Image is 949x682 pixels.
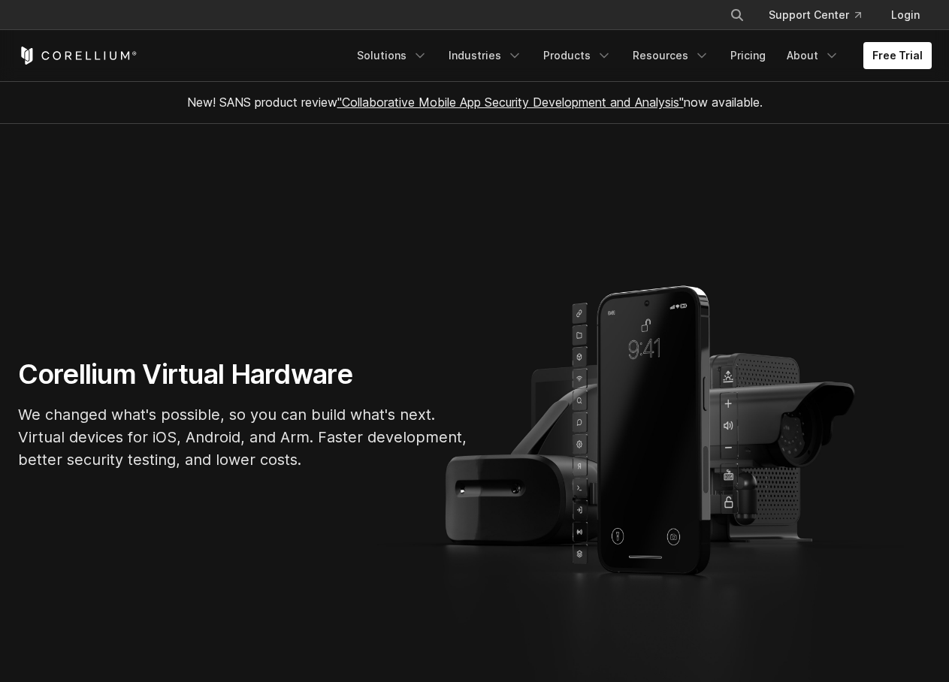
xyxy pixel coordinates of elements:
a: Free Trial [863,42,932,69]
p: We changed what's possible, so you can build what's next. Virtual devices for iOS, Android, and A... [18,403,469,471]
div: Navigation Menu [712,2,932,29]
span: New! SANS product review now available. [187,95,763,110]
a: "Collaborative Mobile App Security Development and Analysis" [337,95,684,110]
a: Support Center [757,2,873,29]
a: Corellium Home [18,47,138,65]
div: Navigation Menu [348,42,932,69]
a: Industries [440,42,531,69]
a: Pricing [721,42,775,69]
a: Products [534,42,621,69]
a: Solutions [348,42,437,69]
h1: Corellium Virtual Hardware [18,358,469,391]
a: Login [879,2,932,29]
a: Resources [624,42,718,69]
a: About [778,42,848,69]
button: Search [724,2,751,29]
